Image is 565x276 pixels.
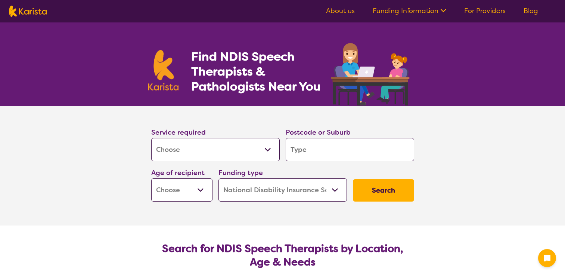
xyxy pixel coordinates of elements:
[151,168,205,177] label: Age of recipient
[157,242,408,269] h2: Search for NDIS Speech Therapists by Location, Age & Needs
[325,40,417,106] img: speech-therapy
[191,49,329,94] h1: Find NDIS Speech Therapists & Pathologists Near You
[326,6,355,15] a: About us
[151,128,206,137] label: Service required
[464,6,506,15] a: For Providers
[286,128,351,137] label: Postcode or Suburb
[373,6,446,15] a: Funding Information
[218,168,263,177] label: Funding type
[9,6,47,17] img: Karista logo
[148,50,179,91] img: Karista logo
[286,138,414,161] input: Type
[353,179,414,202] button: Search
[524,6,538,15] a: Blog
